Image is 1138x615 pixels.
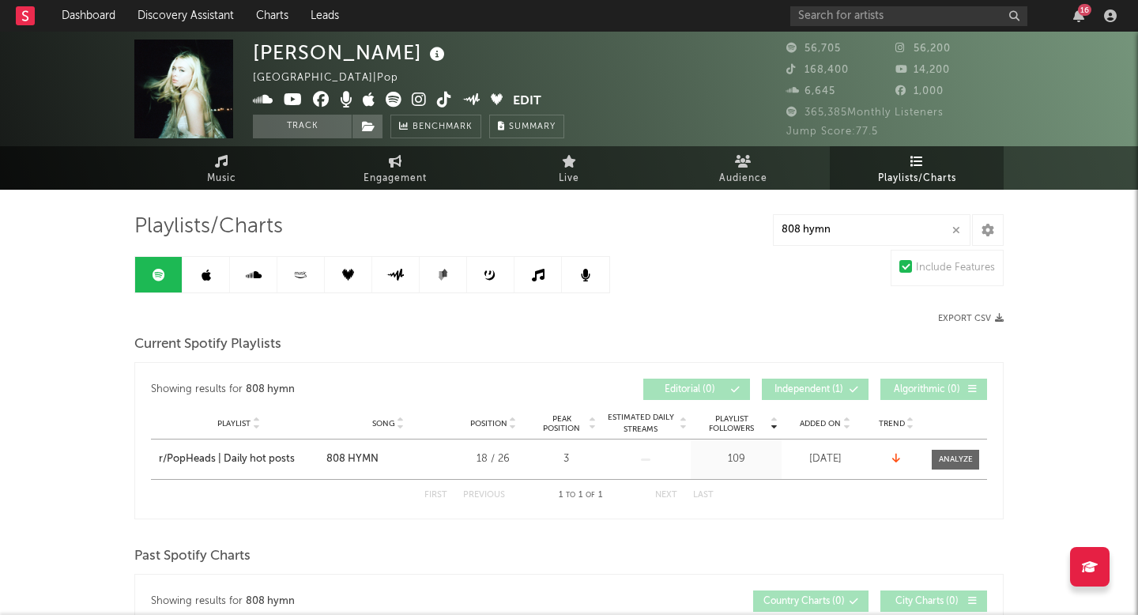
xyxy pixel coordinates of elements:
[895,86,944,96] span: 1,000
[772,385,845,394] span: Independent ( 1 )
[753,590,869,612] button: Country Charts(0)
[695,451,778,467] div: 109
[693,491,714,500] button: Last
[695,414,768,433] span: Playlist Followers
[786,65,849,75] span: 168,400
[1073,9,1084,22] button: 16
[159,451,318,467] a: r/PopHeads | Daily hot posts
[604,412,677,436] span: Estimated Daily Streams
[891,597,963,606] span: City Charts ( 0 )
[364,169,427,188] span: Engagement
[424,491,447,500] button: First
[786,108,944,118] span: 365,385 Monthly Listeners
[458,451,529,467] div: 18 / 26
[537,486,624,505] div: 1 1 1
[1078,4,1091,16] div: 16
[559,169,579,188] span: Live
[643,379,750,400] button: Editorial(0)
[253,115,352,138] button: Track
[482,146,656,190] a: Live
[159,451,295,467] div: r/PopHeads | Daily hot posts
[938,314,1004,323] button: Export CSV
[246,592,295,611] div: 808 hymn
[880,379,987,400] button: Algorithmic(0)
[786,86,835,96] span: 6,645
[308,146,482,190] a: Engagement
[763,597,845,606] span: Country Charts ( 0 )
[880,590,987,612] button: City Charts(0)
[790,6,1027,26] input: Search for artists
[654,385,726,394] span: Editorial ( 0 )
[413,118,473,137] span: Benchmark
[134,547,251,566] span: Past Spotify Charts
[151,379,569,400] div: Showing results for
[489,115,564,138] button: Summary
[463,491,505,500] button: Previous
[773,214,970,246] input: Search Playlists/Charts
[719,169,767,188] span: Audience
[537,414,586,433] span: Peak Position
[537,451,596,467] div: 3
[390,115,481,138] a: Benchmark
[217,419,251,428] span: Playlist
[246,380,295,399] div: 808 hymn
[895,43,951,54] span: 56,200
[207,169,236,188] span: Music
[134,217,283,236] span: Playlists/Charts
[151,590,569,612] div: Showing results for
[656,146,830,190] a: Audience
[891,385,963,394] span: Algorithmic ( 0 )
[586,492,595,499] span: of
[878,169,956,188] span: Playlists/Charts
[762,379,869,400] button: Independent(1)
[566,492,575,499] span: to
[134,146,308,190] a: Music
[509,123,556,131] span: Summary
[253,69,416,88] div: [GEOGRAPHIC_DATA] | Pop
[134,335,281,354] span: Current Spotify Playlists
[326,451,379,467] div: 808 HYMN
[253,40,449,66] div: [PERSON_NAME]
[830,146,1004,190] a: Playlists/Charts
[655,491,677,500] button: Next
[879,419,905,428] span: Trend
[800,419,841,428] span: Added On
[786,451,865,467] div: [DATE]
[895,65,950,75] span: 14,200
[470,419,507,428] span: Position
[372,419,395,428] span: Song
[786,43,841,54] span: 56,705
[916,258,995,277] div: Include Features
[786,126,878,137] span: Jump Score: 77.5
[513,92,541,111] button: Edit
